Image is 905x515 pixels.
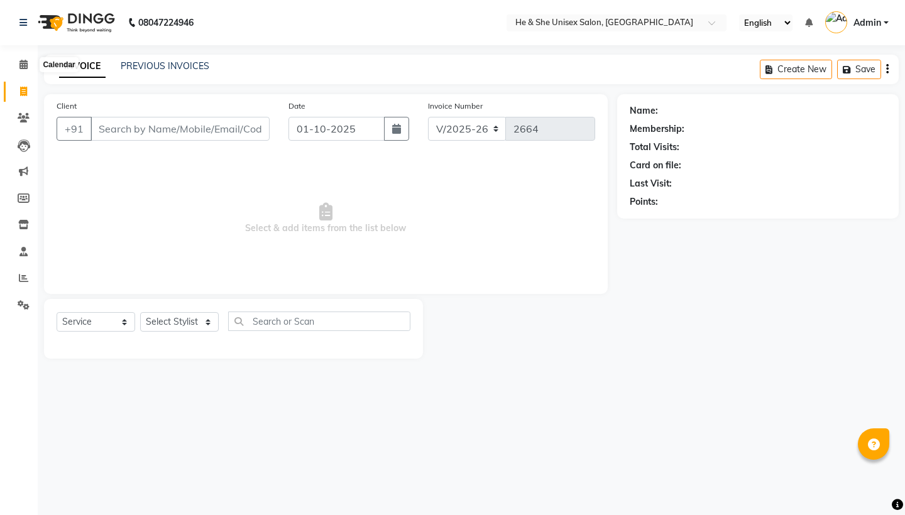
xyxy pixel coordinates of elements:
button: Save [837,60,881,79]
label: Invoice Number [428,100,483,112]
img: Admin [825,11,847,33]
label: Date [288,100,305,112]
span: Select & add items from the list below [57,156,595,281]
div: Total Visits: [630,141,679,154]
input: Search or Scan [228,312,410,331]
iframe: chat widget [852,465,892,502]
div: Membership: [630,122,684,136]
button: Create New [760,60,832,79]
a: PREVIOUS INVOICES [121,60,209,72]
input: Search by Name/Mobile/Email/Code [90,117,270,141]
label: Client [57,100,77,112]
div: Card on file: [630,159,681,172]
div: Points: [630,195,658,209]
span: Admin [853,16,881,30]
div: Name: [630,104,658,117]
button: +91 [57,117,92,141]
div: Calendar [40,57,78,72]
img: logo [32,5,118,40]
b: 08047224946 [138,5,194,40]
div: Last Visit: [630,177,672,190]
